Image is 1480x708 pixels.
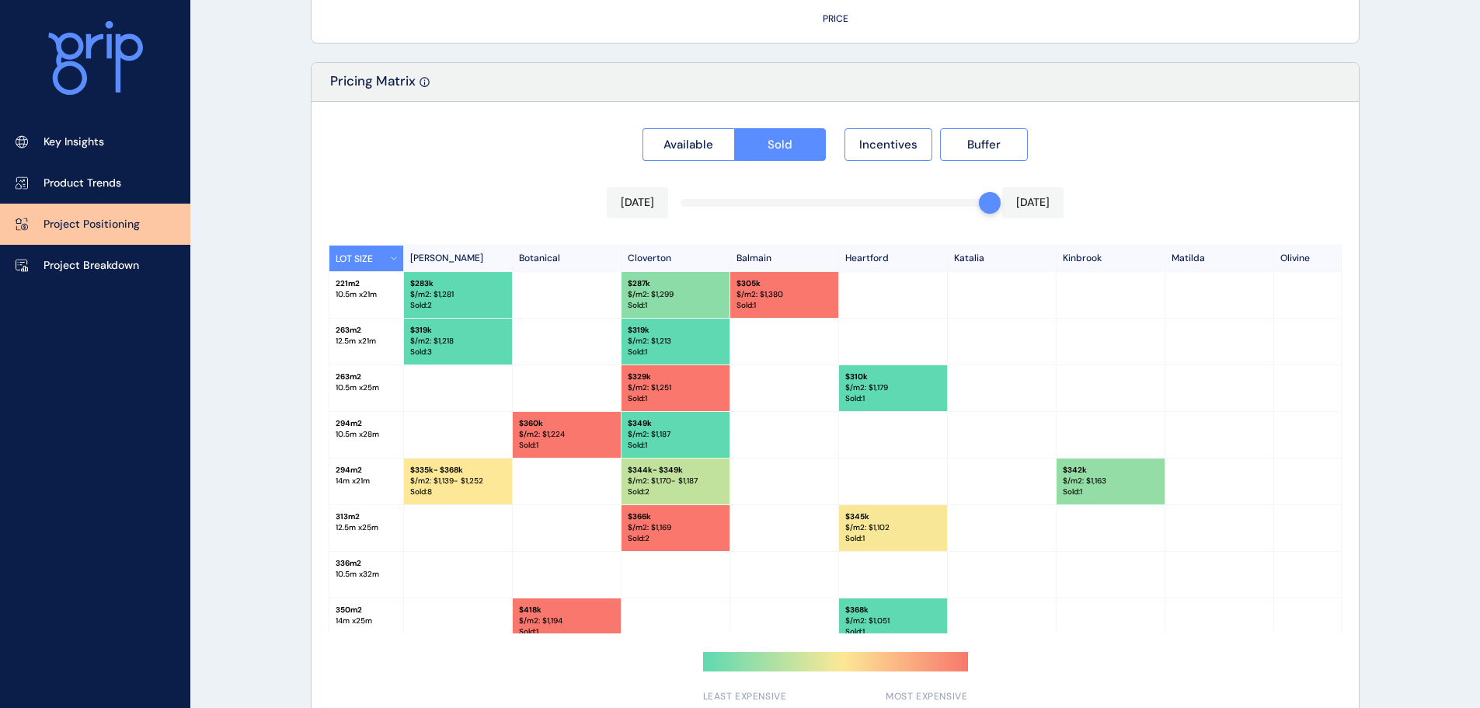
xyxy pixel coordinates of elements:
[628,465,723,476] p: $ 344k - $349k
[628,336,723,347] p: $/m2: $ 1,213
[663,137,713,152] span: Available
[410,325,506,336] p: $ 319k
[845,522,941,533] p: $/m2: $ 1,102
[1016,195,1050,211] p: [DATE]
[1063,476,1158,487] p: $/m2: $ 1,163
[410,465,506,476] p: $ 335k - $368k
[513,246,622,271] p: Botanical
[1063,465,1158,476] p: $ 342k
[336,511,397,522] p: 313 m2
[628,371,723,382] p: $ 329k
[628,522,723,533] p: $/m2: $ 1,169
[886,690,967,703] span: MOST EXPENSIVE
[330,72,416,101] p: Pricing Matrix
[336,465,397,476] p: 294 m2
[948,246,1057,271] p: Katalia
[845,605,941,616] p: $ 368k
[519,429,615,440] p: $/m2: $ 1,224
[404,246,513,271] p: [PERSON_NAME]
[768,137,792,152] span: Sold
[628,325,723,336] p: $ 319k
[519,616,615,626] p: $/m2: $ 1,194
[336,476,397,487] p: 14 m x 21 m
[44,134,104,150] p: Key Insights
[940,128,1028,161] button: Buffer
[44,176,121,191] p: Product Trends
[1057,246,1165,271] p: Kinbrook
[628,393,723,404] p: Sold : 1
[628,476,723,487] p: $/m2: $ 1,170 - $1,187
[410,289,506,300] p: $/m2: $ 1,281
[336,522,397,533] p: 12.5 m x 25 m
[336,418,397,429] p: 294 m2
[967,137,1001,152] span: Buffer
[845,371,941,382] p: $ 310k
[628,487,723,497] p: Sold : 2
[410,278,506,289] p: $ 283k
[622,246,730,271] p: Cloverton
[628,511,723,522] p: $ 366k
[703,690,787,703] span: LEAST EXPENSIVE
[628,382,723,393] p: $/m2: $ 1,251
[519,440,615,451] p: Sold : 1
[519,605,615,616] p: $ 418k
[410,336,506,347] p: $/m2: $ 1,218
[336,605,397,616] p: 350 m2
[839,246,948,271] p: Heartford
[410,300,506,311] p: Sold : 2
[1274,246,1383,271] p: Olivine
[642,128,734,161] button: Available
[1165,246,1274,271] p: Matilda
[845,382,941,393] p: $/m2: $ 1,179
[845,533,941,544] p: Sold : 1
[336,558,397,569] p: 336 m2
[1063,487,1158,497] p: Sold : 1
[730,246,839,271] p: Balmain
[44,258,139,274] p: Project Breakdown
[44,217,140,232] p: Project Positioning
[410,347,506,357] p: Sold : 3
[628,278,723,289] p: $ 287k
[628,300,723,311] p: Sold : 1
[737,300,832,311] p: Sold : 1
[410,476,506,487] p: $/m2: $ 1,139 - $1,252
[519,626,615,637] p: Sold : 1
[823,12,848,25] text: PRICE
[329,246,404,271] button: LOT SIZE
[628,429,723,440] p: $/m2: $ 1,187
[628,347,723,357] p: Sold : 1
[628,289,723,300] p: $/m2: $ 1,299
[845,626,941,637] p: Sold : 1
[336,616,397,626] p: 14 m x 25 m
[336,569,397,580] p: 10.5 m x 32 m
[336,371,397,382] p: 263 m2
[336,325,397,336] p: 263 m2
[336,278,397,289] p: 221 m2
[628,418,723,429] p: $ 349k
[845,616,941,626] p: $/m2: $ 1,051
[410,487,506,497] p: Sold : 8
[336,336,397,347] p: 12.5 m x 21 m
[336,429,397,440] p: 10.5 m x 28 m
[628,533,723,544] p: Sold : 2
[859,137,918,152] span: Incentives
[519,418,615,429] p: $ 360k
[336,289,397,300] p: 10.5 m x 21 m
[845,511,941,522] p: $ 345k
[737,289,832,300] p: $/m2: $ 1,380
[845,393,941,404] p: Sold : 1
[734,128,827,161] button: Sold
[844,128,932,161] button: Incentives
[621,195,654,211] p: [DATE]
[336,382,397,393] p: 10.5 m x 25 m
[737,278,832,289] p: $ 305k
[628,440,723,451] p: Sold : 1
